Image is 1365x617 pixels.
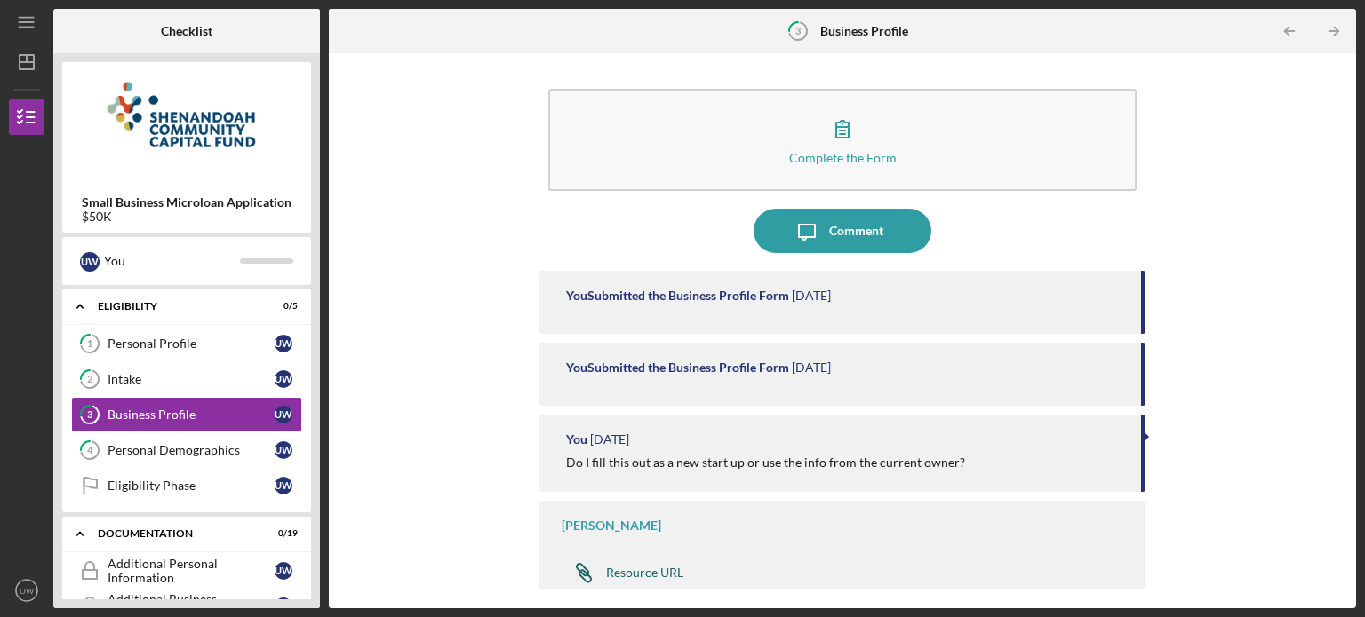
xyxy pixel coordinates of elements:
[566,289,789,303] div: You Submitted the Business Profile Form
[87,338,92,350] tspan: 1
[87,374,92,385] tspan: 2
[275,441,292,459] div: U W
[108,372,275,386] div: Intake
[275,562,292,580] div: U W
[829,209,883,253] div: Comment
[98,301,253,312] div: Eligibility
[108,336,275,351] div: Personal Profile
[108,557,275,585] div: Additional Personal Information
[71,432,302,468] a: 4Personal DemographicsUW
[108,443,275,457] div: Personal Demographics
[71,397,302,432] a: 3Business ProfileUW
[104,246,240,276] div: You
[266,528,298,539] div: 0 / 19
[266,301,298,312] div: 0 / 5
[87,409,92,421] tspan: 3
[566,360,789,375] div: You Submitted the Business Profile Form
[108,407,275,422] div: Business Profile
[566,432,587,447] div: You
[275,597,292,615] div: U W
[82,195,291,210] b: Small Business Microloan Application
[62,71,311,178] img: Product logo
[795,25,801,36] tspan: 3
[108,479,275,493] div: Eligibility Phase
[606,566,683,580] div: Resource URL
[98,528,253,539] div: Documentation
[590,432,629,447] time: 2025-09-11 00:35
[562,518,661,533] div: [PERSON_NAME]
[82,210,291,224] div: $50K
[792,289,831,303] time: 2025-09-11 00:40
[566,455,965,470] div: Do I fill this out as a new start up or use the info from the current owner?
[792,360,831,375] time: 2025-09-11 00:36
[562,555,683,590] a: Resource URL
[80,252,100,272] div: U W
[754,209,931,253] button: Comment
[71,361,302,397] a: 2IntakeUW
[9,573,44,608] button: UW
[820,24,908,38] b: Business Profile
[275,335,292,352] div: U W
[71,553,302,589] a: Additional Personal InformationUW
[275,370,292,388] div: U W
[161,24,212,38] b: Checklist
[71,468,302,503] a: Eligibility PhaseUW
[275,477,292,494] div: U W
[20,586,35,596] text: UW
[71,326,302,361] a: 1Personal ProfileUW
[275,406,292,423] div: U W
[548,89,1137,191] button: Complete the Form
[87,445,93,456] tspan: 4
[789,151,897,164] div: Complete the Form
